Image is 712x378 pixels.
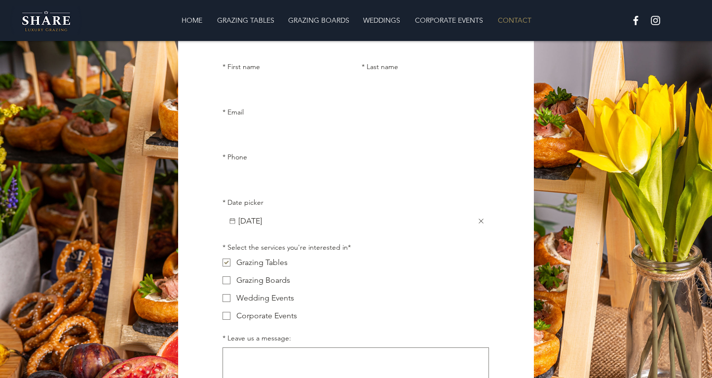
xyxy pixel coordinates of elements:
[362,76,483,96] input: Last name
[410,10,488,30] p: CORPORATE EVENTS
[223,152,247,162] label: Phone
[223,108,244,117] label: Email
[408,10,490,30] a: CORPORATE EVENTS
[223,121,483,141] input: Email
[490,10,538,30] a: CONTACT
[666,332,712,378] iframe: Wix Chat
[210,10,281,30] a: GRAZING TABLES
[223,334,291,343] label: Leave us a message:
[358,10,405,30] p: WEDDINGS
[362,62,398,72] label: Last name
[649,14,662,27] img: White Instagram Icon
[493,10,536,30] p: CONTACT
[223,76,344,96] input: First name
[630,14,642,27] img: White Facebook Icon
[115,10,598,30] nav: Site
[223,166,483,186] input: Phone
[212,10,279,30] p: GRAZING TABLES
[281,10,356,30] a: GRAZING BOARDS
[223,198,263,208] label: Date picker
[630,14,662,27] ul: Social Bar
[223,243,351,253] div: Select the services you're interested in*
[356,10,408,30] a: WEDDINGS
[228,217,236,225] button: 2025-10-04 Date picker
[283,10,354,30] p: GRAZING BOARDS
[236,292,294,304] div: Wedding Events
[177,10,207,30] p: HOME
[236,274,290,286] div: Grazing Boards
[236,257,288,268] div: Grazing Tables
[236,310,297,322] div: Corporate Events
[174,10,210,30] a: HOME
[223,62,260,72] label: First name
[10,6,82,35] img: Share Luxury Grazing Logo.png
[477,217,485,225] button: 2025-10-04 Date picker Clear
